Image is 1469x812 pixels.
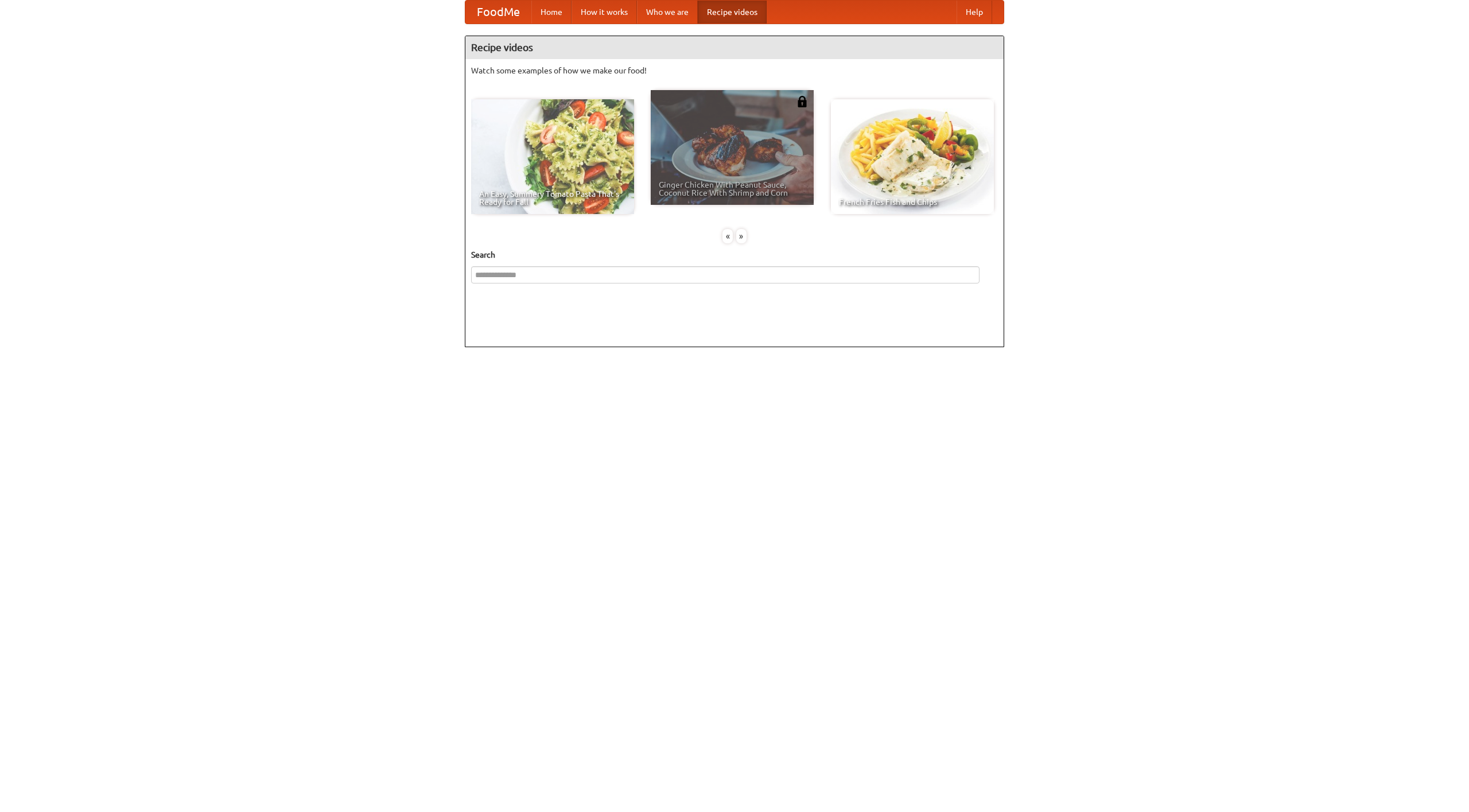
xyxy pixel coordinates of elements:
[465,36,1004,59] h4: Recipe videos
[957,1,992,24] a: Help
[839,198,986,206] span: French Fries Fish and Chips
[471,249,998,261] h5: Search
[796,96,808,107] img: 483408.png
[831,99,994,214] a: French Fries Fish and Chips
[479,190,626,206] span: An Easy, Summery Tomato Pasta That's Ready for Fall
[471,65,998,76] p: Watch some examples of how we make our food!
[465,1,531,24] a: FoodMe
[471,99,634,214] a: An Easy, Summery Tomato Pasta That's Ready for Fall
[698,1,767,24] a: Recipe videos
[736,229,747,243] div: »
[572,1,637,24] a: How it works
[531,1,572,24] a: Home
[637,1,698,24] a: Who we are
[722,229,733,243] div: «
